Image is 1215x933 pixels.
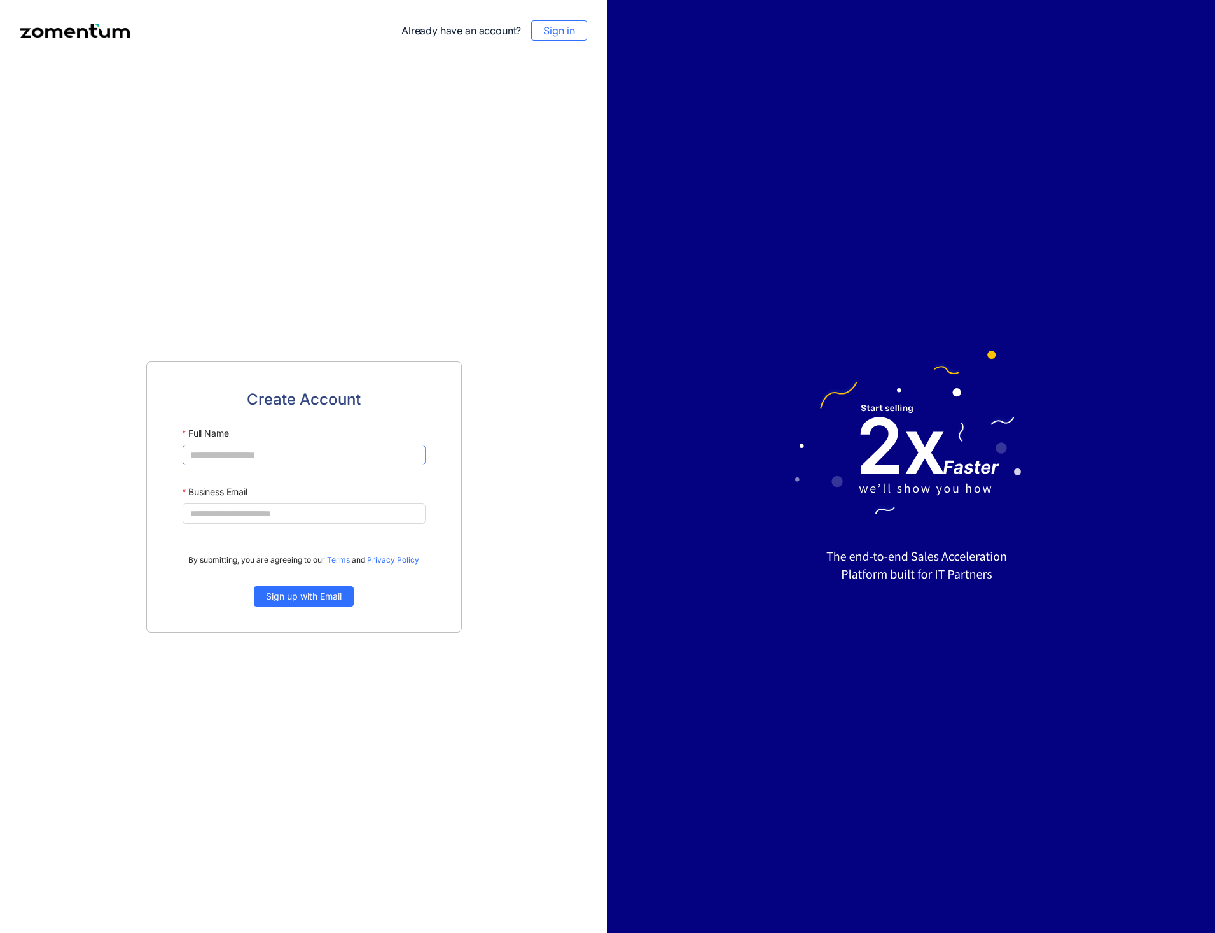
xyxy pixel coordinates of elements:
div: Already have an account? [401,20,587,41]
input: Business Email [183,503,426,524]
span: By submitting, you are agreeing to our and [188,554,419,566]
span: Sign up with Email [266,589,342,603]
label: Business Email [183,481,247,503]
a: Privacy Policy [367,555,419,565]
button: Sign in [531,20,587,41]
span: Sign in [543,23,575,38]
label: Full Name [183,422,229,445]
input: Full Name [183,445,426,465]
img: Zomentum logo [20,24,130,38]
span: Create Account [247,388,361,412]
button: Sign up with Email [254,586,354,607]
a: Terms [327,555,350,565]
